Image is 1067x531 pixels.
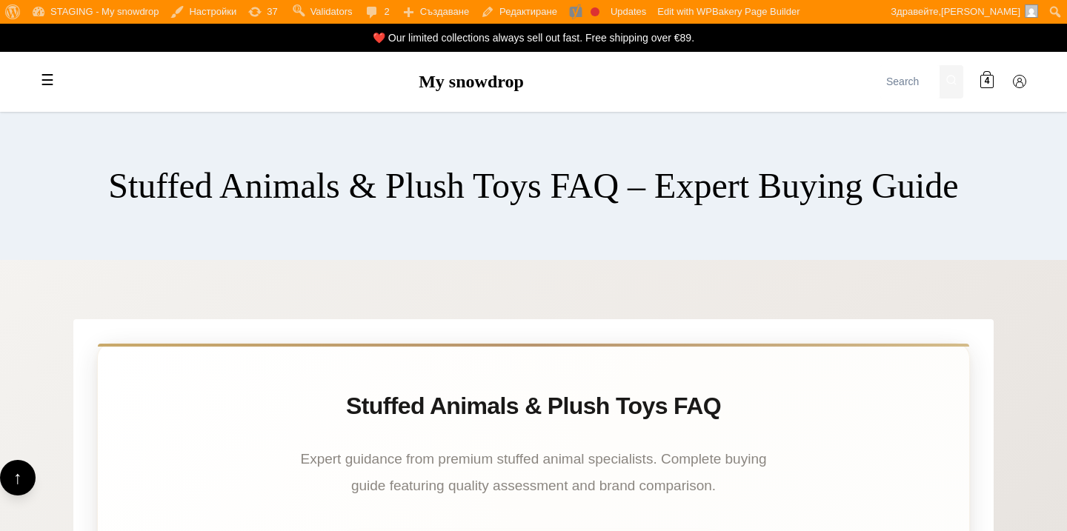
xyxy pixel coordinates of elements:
[282,446,785,499] p: Expert guidance from premium stuffed animal specialists. Complete buying guide featuring quality ...
[972,67,1002,97] a: 4
[880,65,940,98] input: Search
[108,164,958,207] h1: Stuffed Animals & Plush Toys FAQ – Expert Buying Guide
[591,7,599,16] div: Focus keyphrase not set
[419,72,524,91] a: My snowdrop
[985,75,990,89] span: 4
[33,66,62,96] label: Toggle mobile menu
[133,391,934,422] h1: Stuffed Animals & Plush Toys FAQ
[941,6,1020,17] span: [PERSON_NAME]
